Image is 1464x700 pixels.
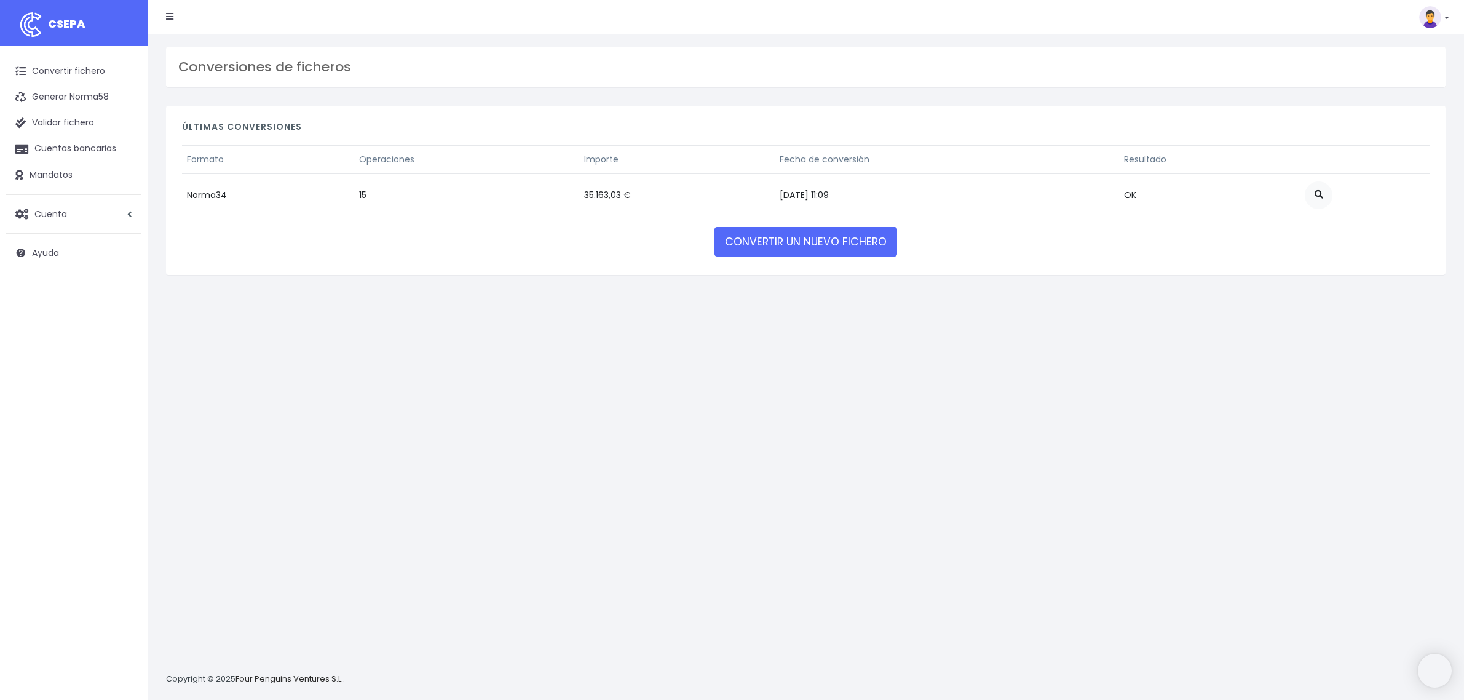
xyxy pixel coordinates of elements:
span: Cuenta [34,207,67,220]
th: Formato [182,145,354,173]
h3: Conversiones de ficheros [178,59,1433,75]
a: Convertir fichero [6,58,141,84]
td: [DATE] 11:09 [775,173,1119,217]
span: Ayuda [32,247,59,259]
span: CSEPA [48,16,85,31]
img: logo [15,9,46,40]
a: Generar Norma58 [6,84,141,110]
th: Importe [579,145,775,173]
td: 35.163,03 € [579,173,775,217]
a: Validar fichero [6,110,141,136]
a: CONVERTIR UN NUEVO FICHERO [714,227,897,257]
td: 15 [354,173,579,217]
a: Ayuda [6,240,141,266]
a: Cuenta [6,201,141,227]
a: Cuentas bancarias [6,136,141,162]
a: Four Penguins Ventures S.L. [235,673,343,685]
h4: Últimas conversiones [182,122,1430,138]
td: Norma34 [182,173,354,217]
th: Operaciones [354,145,579,173]
img: profile [1419,6,1441,28]
a: Mandatos [6,162,141,188]
th: Resultado [1119,145,1300,173]
th: Fecha de conversión [775,145,1119,173]
p: Copyright © 2025 . [166,673,345,686]
td: OK [1119,173,1300,217]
